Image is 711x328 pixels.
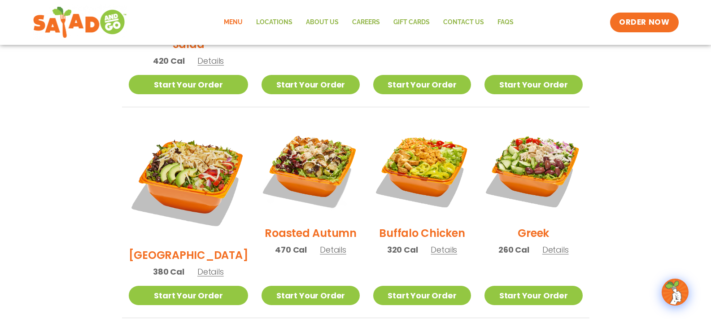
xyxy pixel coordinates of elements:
span: 320 Cal [387,244,418,256]
a: ORDER NOW [610,13,678,32]
span: Details [197,55,224,66]
a: Start Your Order [484,286,582,305]
nav: Menu [217,12,520,33]
img: wpChatIcon [663,280,688,305]
a: Locations [249,12,299,33]
span: Details [542,244,569,255]
a: Start Your Order [373,286,471,305]
span: ORDER NOW [619,17,669,28]
span: Details [431,244,457,255]
a: Contact Us [436,12,491,33]
a: Careers [345,12,387,33]
a: Start Your Order [484,75,582,94]
a: GIFT CARDS [387,12,436,33]
span: 260 Cal [498,244,529,256]
img: new-SAG-logo-768×292 [33,4,127,40]
h2: Roasted Autumn [265,225,357,241]
img: Product photo for Roasted Autumn Salad [262,121,359,219]
a: Menu [217,12,249,33]
a: FAQs [491,12,520,33]
a: Start Your Order [262,75,359,94]
a: Start Your Order [373,75,471,94]
a: Start Your Order [129,75,249,94]
span: Details [320,244,346,255]
img: Product photo for Buffalo Chicken Salad [373,121,471,219]
span: 420 Cal [153,55,185,67]
a: Start Your Order [129,286,249,305]
span: 380 Cal [153,266,184,278]
img: Product photo for Greek Salad [484,121,582,219]
span: 470 Cal [275,244,307,256]
h2: [GEOGRAPHIC_DATA] [129,247,249,263]
h2: Buffalo Chicken [379,225,465,241]
a: Start Your Order [262,286,359,305]
h2: Greek [518,225,549,241]
span: Details [197,266,224,277]
a: About Us [299,12,345,33]
img: Product photo for BBQ Ranch Salad [129,121,249,241]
